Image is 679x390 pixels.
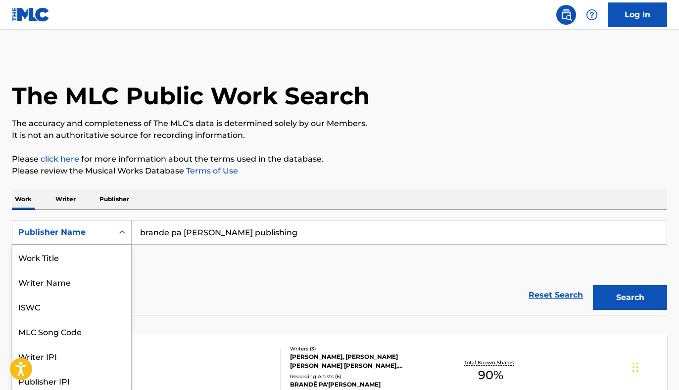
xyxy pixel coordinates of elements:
div: MLC Song Code [12,319,131,344]
a: Public Search [556,5,576,25]
img: MLC Logo [12,7,50,22]
p: Writer [52,189,79,210]
div: Writer IPI [12,344,131,368]
p: It is not an authoritative source for recording information. [12,130,667,141]
p: Please review the Musical Works Database [12,165,667,177]
div: Drag [632,352,638,382]
p: The accuracy and completeness of The MLC's data is determined solely by our Members. [12,118,667,130]
button: Search [593,285,667,310]
div: Writer Name [12,269,131,294]
img: search [560,9,572,21]
div: Help [582,5,602,25]
h1: The MLC Public Work Search [12,81,370,111]
iframe: Chat Widget [630,343,679,390]
p: Please for more information about the terms used in the database. [12,153,667,165]
img: help [586,9,598,21]
a: Terms of Use [184,166,238,175]
p: Work [12,189,35,210]
a: click here [41,154,79,164]
div: ISWC [12,294,131,319]
p: Publisher [97,189,132,210]
p: Total Known Shares: [464,359,517,366]
div: [PERSON_NAME], [PERSON_NAME] [PERSON_NAME] [PERSON_NAME], [PERSON_NAME] [290,352,436,370]
form: Search Form [12,220,667,315]
div: Publisher Name [18,226,107,238]
div: Recording Artists ( 6 ) [290,373,436,380]
span: 90 % [478,366,503,384]
div: Writers ( 3 ) [290,345,436,352]
a: Log In [608,2,667,27]
div: Work Title [12,245,131,269]
a: Reset Search [524,284,588,306]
